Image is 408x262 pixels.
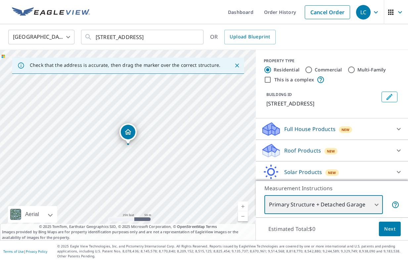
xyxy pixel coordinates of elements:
a: Current Level 17, Zoom Out [238,211,248,221]
button: Next [379,222,401,237]
div: LC [356,5,371,20]
span: New [328,170,336,175]
p: © 2025 Eagle View Technologies, Inc. and Pictometry International Corp. All Rights Reserved. Repo... [57,244,405,259]
input: Search by address or latitude-longitude [96,28,190,46]
label: This is a complex [274,76,314,83]
a: Cancel Order [305,5,350,19]
p: BUILDING ID [266,92,292,97]
span: © 2025 TomTom, Earthstar Geographics SIO, © 2025 Microsoft Corporation, © [39,224,217,230]
div: PROPERTY TYPE [264,58,400,64]
div: OR [210,30,276,44]
img: EV Logo [12,7,90,17]
p: Roof Products [284,147,321,154]
p: Full House Products [284,125,336,133]
div: [GEOGRAPHIC_DATA] [8,28,74,46]
a: Privacy Policy [26,249,47,254]
a: Upload Blueprint [224,30,275,44]
p: Check that the address is accurate, then drag the marker over the correct structure. [30,62,220,68]
a: Terms of Use [3,249,24,254]
label: Residential [274,66,299,73]
span: Your report will include the primary structure and a detached garage if one exists. [391,201,399,209]
div: Aerial [8,206,57,223]
span: New [327,149,335,154]
p: Estimated Total: $0 [263,222,321,236]
span: New [341,127,350,132]
a: Terms [206,224,217,229]
p: [STREET_ADDRESS] [266,100,379,108]
p: Solar Products [284,168,322,176]
label: Commercial [315,66,342,73]
button: Edit building 1 [382,92,397,102]
p: Measurement Instructions [264,184,399,192]
button: Close [233,61,241,70]
div: Full House ProductsNew [261,121,403,137]
label: Multi-Family [357,66,386,73]
div: Primary Structure + Detached Garage [264,196,383,214]
div: Solar ProductsNew [261,164,403,180]
span: Upload Blueprint [230,33,270,41]
div: Dropped pin, building 1, Residential property, 3624 50th St Lubbock, TX 79413 [119,123,137,144]
p: | [3,249,47,253]
span: Next [384,225,395,233]
div: Aerial [23,206,41,223]
a: Current Level 17, Zoom In [238,201,248,211]
a: OpenStreetMap [177,224,205,229]
div: Roof ProductsNew [261,143,403,158]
